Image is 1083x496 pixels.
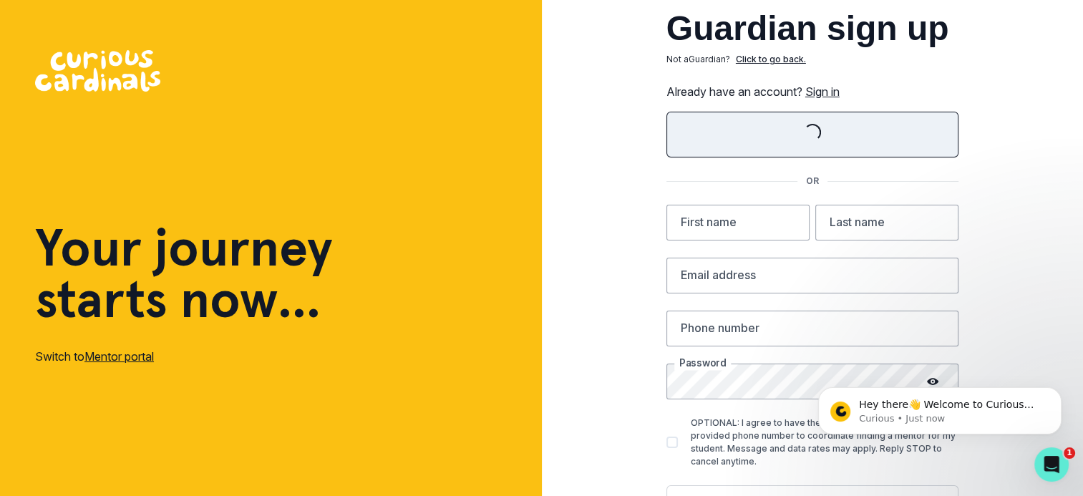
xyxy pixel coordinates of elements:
[797,175,827,188] p: OR
[1034,447,1069,482] iframe: Intercom live chat
[666,53,730,66] p: Not a Guardian ?
[84,349,154,364] a: Mentor portal
[691,417,958,468] p: OPTIONAL: I agree to have the Curious Cardinals contact the provided phone number to coordinate f...
[35,349,84,364] span: Switch to
[805,84,840,99] a: Sign in
[1064,447,1075,459] span: 1
[666,112,958,157] button: Sign in with Google (GSuite)
[666,83,958,100] p: Already have an account?
[666,11,958,46] h2: Guardian sign up
[35,50,160,92] img: Curious Cardinals Logo
[797,357,1083,457] iframe: Intercom notifications message
[736,53,806,66] p: Click to go back.
[35,222,333,325] h1: Your journey starts now...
